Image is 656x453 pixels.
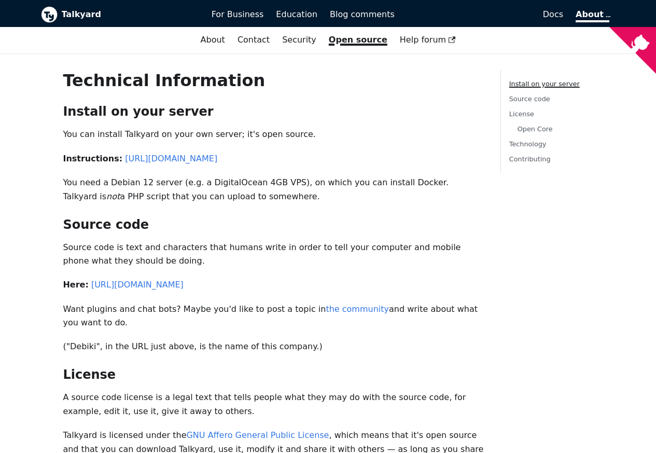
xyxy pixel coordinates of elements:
[63,154,122,163] strong: Instructions:
[62,8,197,21] b: Talkyard
[63,104,483,119] h2: Install on your server
[543,9,563,19] span: Docs
[194,31,231,49] a: About
[270,6,324,23] a: Education
[41,6,197,23] a: Talkyard logoTalkyard
[63,217,483,232] h2: Source code
[63,303,483,330] p: Want plugins and chat bots? Maybe you'd like to post a topic in and write about what you want to do.
[63,241,483,268] p: Source code is text and characters that humans write in order to tell your computer and mobile ph...
[106,191,120,201] em: not
[205,6,270,23] a: For Business
[509,110,534,118] a: License
[276,31,323,49] a: Security
[63,340,483,353] p: ("Debiki", in the URL just above, is the name of this company.)
[276,9,317,19] span: Education
[576,9,609,22] a: About
[509,95,550,103] a: Source code
[63,128,483,141] p: You can install Talkyard on your own server; it's open source.
[63,280,88,290] strong: Here:
[330,9,395,19] span: Blog comments
[323,31,394,49] a: Open source
[41,6,58,23] img: Talkyard logo
[394,31,462,49] a: Help forum
[212,9,264,19] span: For Business
[63,70,483,91] h1: Technical Information
[231,31,276,49] a: Contact
[509,140,547,148] a: Technology
[63,367,483,382] h2: License
[509,80,580,88] a: Install on your server
[63,391,483,418] p: A source code license is a legal text that tells people what they may do with the source code, fo...
[125,154,217,163] a: [URL][DOMAIN_NAME]
[63,176,483,203] p: You need a Debian 12 server (e.g. a DigitalOcean 4GB VPS), on which you can install Docker. Talky...
[400,35,456,45] span: Help forum
[509,155,551,163] a: Contributing
[326,304,389,314] a: the community
[401,6,569,23] a: Docs
[186,430,329,440] a: GNU Affero General Public License
[324,6,401,23] a: Blog comments
[91,280,184,290] a: [URL][DOMAIN_NAME]
[518,125,553,133] a: Open Core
